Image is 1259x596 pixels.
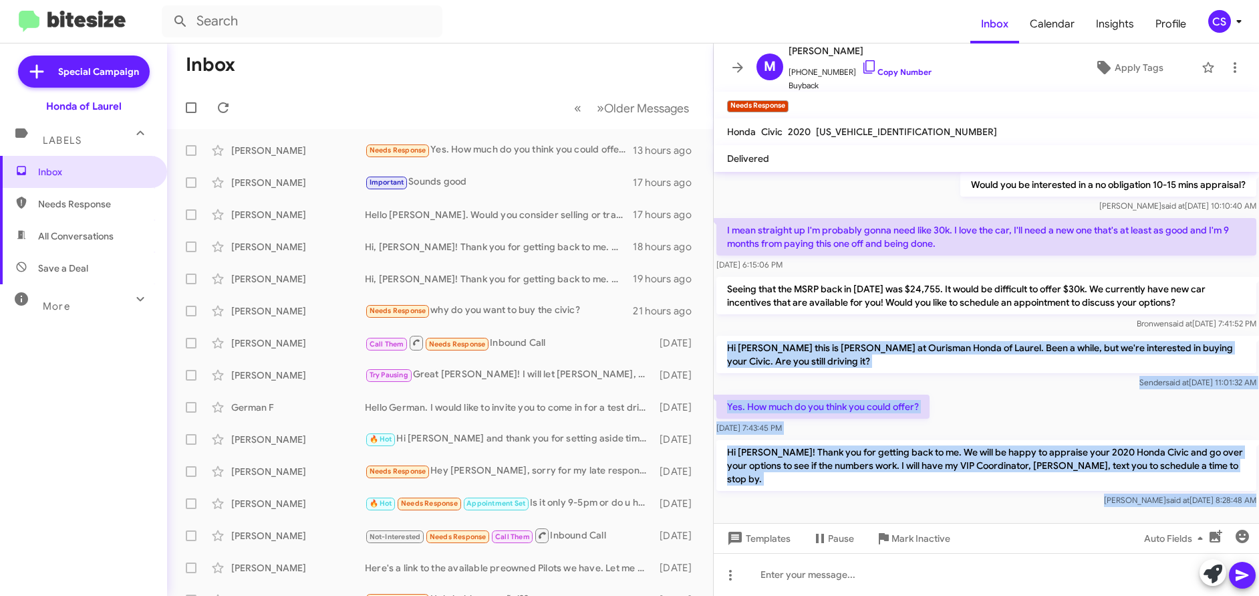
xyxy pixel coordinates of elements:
[716,336,1256,373] p: Hi [PERSON_NAME] this is [PERSON_NAME] at Ourisman Honda of Laurel. Been a while, but we're inter...
[370,371,408,379] span: Try Pausing
[466,499,525,508] span: Appointment Set
[1099,201,1256,211] span: [PERSON_NAME] [DATE] 10:10:40 AM
[633,240,702,254] div: 18 hours ago
[231,208,365,221] div: [PERSON_NAME]
[891,526,950,551] span: Mark Inactive
[365,175,633,190] div: Sounds good
[231,336,365,350] div: [PERSON_NAME]
[716,260,783,270] span: [DATE] 6:15:06 PM
[801,526,865,551] button: Pause
[1166,495,1190,505] span: said at
[1085,5,1145,43] a: Insights
[38,229,114,243] span: All Conversations
[370,306,426,315] span: Needs Response
[654,561,702,575] div: [DATE]
[828,526,854,551] span: Pause
[365,496,654,511] div: Is it only 9-5pm or do u have extended hours? [DATE] works better for me but could do [DATE] afte...
[960,173,1256,197] p: Would you be interested in a no obligation 10-15 mins appraisal?
[1019,5,1085,43] a: Calendar
[633,176,702,189] div: 17 hours ago
[231,433,365,446] div: [PERSON_NAME]
[597,100,604,116] span: »
[370,435,392,443] span: 🔥 Hot
[567,94,697,122] nav: Page navigation example
[716,218,1256,256] p: I mean straight up I'm probably gonna need like 30k. I love the car, I'll need a new one that's a...
[365,367,654,383] div: Great [PERSON_NAME]! I will let [PERSON_NAME], your VIP Service Trade Advocate follow up with you...
[1062,56,1195,80] button: Apply Tags
[231,497,365,510] div: [PERSON_NAME]
[716,395,930,419] p: Yes. How much do you think you could offer?
[429,340,486,349] span: Needs Response
[727,153,769,165] span: Delivered
[789,59,932,79] span: [PHONE_NUMBER]
[1208,10,1231,33] div: CS
[365,527,654,544] div: Inbound Call
[761,126,783,138] span: Civic
[724,526,791,551] span: Templates
[38,165,152,179] span: Inbox
[370,467,426,476] span: Needs Response
[1139,377,1256,387] span: Sender [DATE] 11:01:32 AM
[46,100,122,113] div: Honda of Laurel
[566,94,589,122] button: Previous
[162,5,442,37] input: Search
[1145,5,1197,43] a: Profile
[633,208,702,221] div: 17 hours ago
[654,529,702,542] div: [DATE]
[1144,526,1208,551] span: Auto Fields
[633,304,702,318] div: 21 hours ago
[970,5,1019,43] a: Inbox
[58,65,139,78] span: Special Campaign
[231,465,365,478] div: [PERSON_NAME]
[1133,526,1219,551] button: Auto Fields
[633,272,702,286] div: 19 hours ago
[370,178,404,187] span: Important
[789,43,932,59] span: [PERSON_NAME]
[365,561,654,575] div: Here's a link to the available preowned Pilots we have. Let me know when you would like to come i...
[1161,201,1185,211] span: said at
[1104,495,1256,505] span: [PERSON_NAME] [DATE] 8:28:48 AM
[370,499,392,508] span: 🔥 Hot
[18,56,150,88] a: Special Campaign
[654,497,702,510] div: [DATE]
[654,433,702,446] div: [DATE]
[231,144,365,157] div: [PERSON_NAME]
[727,126,756,138] span: Honda
[861,67,932,77] a: Copy Number
[401,499,458,508] span: Needs Response
[714,526,801,551] button: Templates
[589,94,697,122] button: Next
[43,300,70,312] span: More
[370,340,404,349] span: Call Them
[654,401,702,414] div: [DATE]
[231,401,365,414] div: German F
[365,464,654,479] div: Hey [PERSON_NAME], sorry for my late response. I did connect with your shop on the Prologue. [PER...
[231,529,365,542] div: [PERSON_NAME]
[231,240,365,254] div: [PERSON_NAME]
[574,100,581,116] span: «
[1115,56,1163,80] span: Apply Tags
[654,465,702,478] div: [DATE]
[604,101,689,116] span: Older Messages
[231,561,365,575] div: [PERSON_NAME]
[1169,318,1192,328] span: said at
[865,526,961,551] button: Mark Inactive
[654,369,702,382] div: [DATE]
[789,79,932,92] span: Buyback
[38,262,88,275] span: Save a Deal
[816,126,997,138] span: [US_VEHICLE_IDENTIFICATION_NUMBER]
[231,304,365,318] div: [PERSON_NAME]
[231,176,365,189] div: [PERSON_NAME]
[716,440,1256,491] p: Hi [PERSON_NAME]! Thank you for getting back to me. We will be happy to appraise your 2020 Honda ...
[1197,10,1244,33] button: CS
[365,401,654,414] div: Hello German. I would like to invite you to come in for a test drive of the 2026 Honda Civic Si. ...
[495,532,530,541] span: Call Them
[365,334,654,351] div: Inbound Call
[365,272,633,286] div: Hi, [PERSON_NAME]! Thank you for getting back to me. We will be happy to appraise your 2017 Honda...
[654,336,702,350] div: [DATE]
[1137,318,1256,328] span: Bronwen [DATE] 7:41:52 PM
[38,197,152,211] span: Needs Response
